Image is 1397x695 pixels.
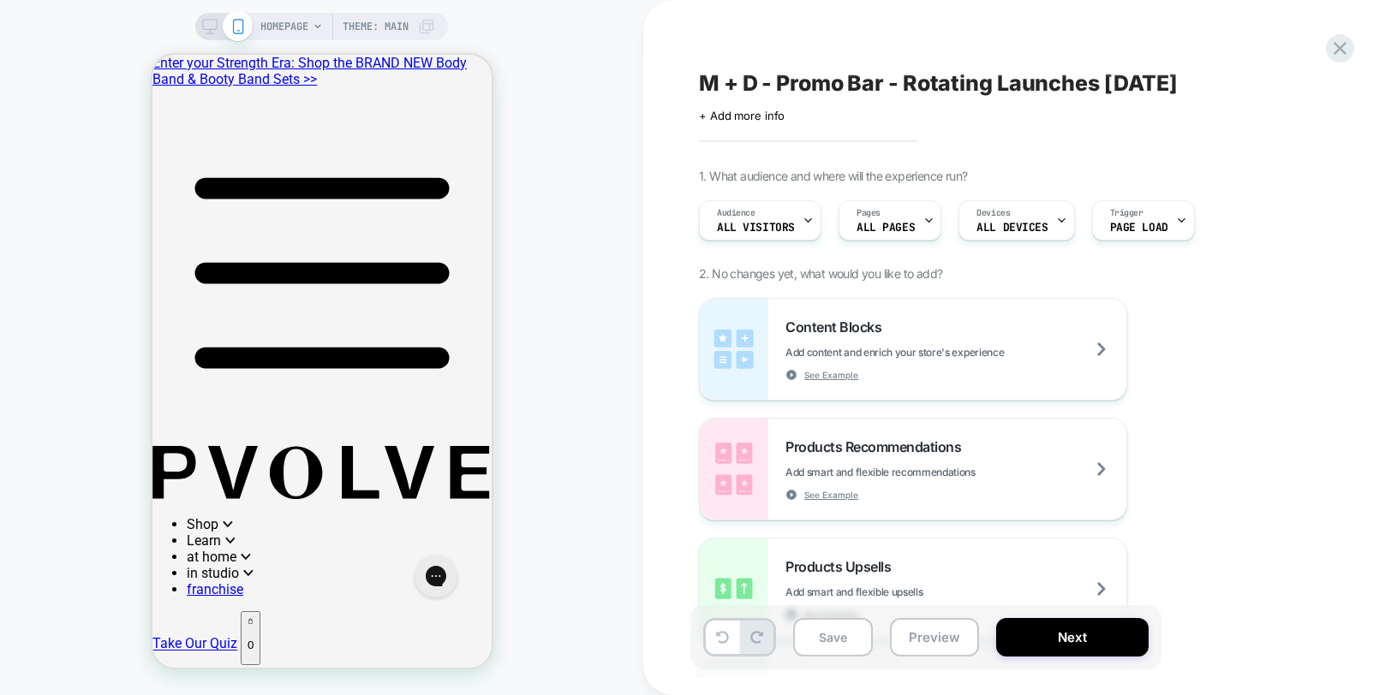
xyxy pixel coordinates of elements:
span: HOMEPAGE [260,13,308,40]
button: Open shopping cart [88,556,108,610]
li: in studio [34,510,339,526]
li: at home [34,494,339,510]
span: ALL PAGES [857,222,915,234]
span: in studio [34,510,101,526]
span: Learn [34,478,83,494]
span: 1. What audience and where will the experience run? [699,169,967,183]
span: All Visitors [717,222,795,234]
span: ALL DEVICES [976,222,1048,234]
span: Add content and enrich your store's experience [785,346,1090,359]
span: Add smart and flexible upsells [785,585,1008,598]
li: Learn [34,478,339,494]
iframe: Gorgias live chat messenger [254,494,313,549]
button: Preview [890,618,979,656]
button: Next [996,618,1149,656]
span: See Example [804,489,858,501]
span: Page Load [1110,222,1168,234]
span: Devices [976,207,1010,219]
span: Audience [717,207,755,219]
span: See Example [804,369,858,381]
span: Add smart and flexible recommendations [785,466,1061,478]
span: Shop [34,461,81,478]
span: 2. No changes yet, what would you like to add? [699,266,942,281]
span: + Add more info [699,109,785,122]
span: Products Recommendations [785,438,970,455]
li: franchise [34,526,339,543]
li: Shop [34,461,339,478]
span: Theme: MAIN [343,13,409,40]
p: 0 items [95,584,101,597]
a: franchise [34,526,91,543]
span: M + D - Promo Bar - Rotating Launches [DATE] [699,70,1178,96]
button: Save [793,618,873,656]
span: Products Upsells [785,558,899,575]
span: Trigger [1110,207,1143,219]
span: Content Blocks [785,318,890,336]
span: at home [34,494,99,510]
span: Pages [857,207,881,219]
